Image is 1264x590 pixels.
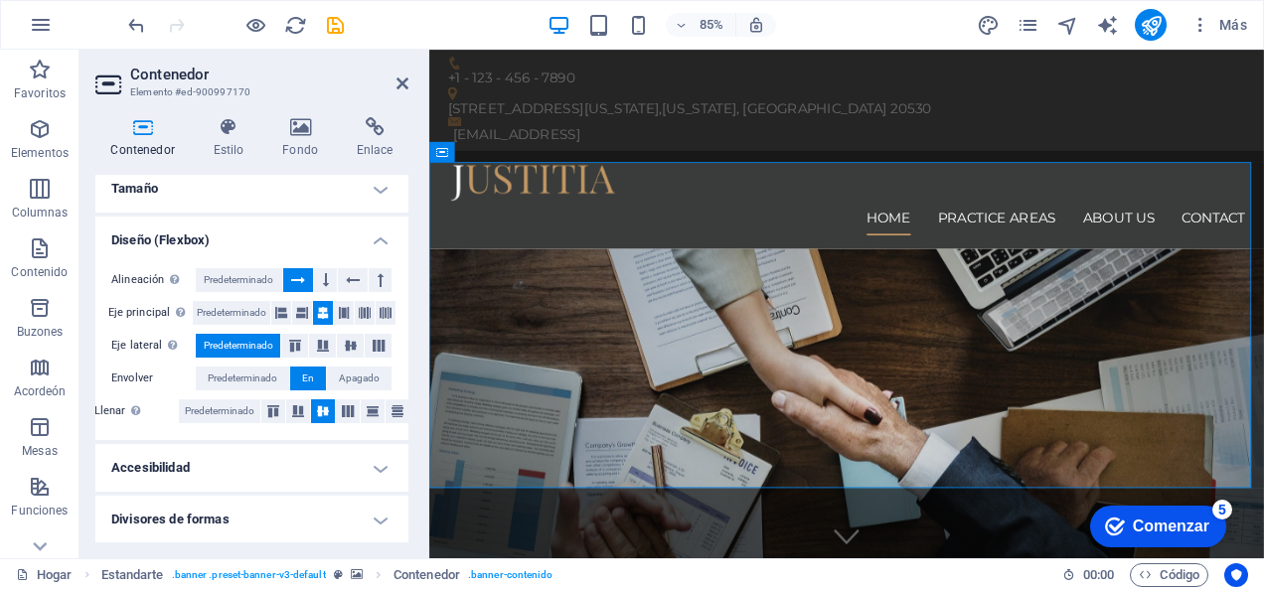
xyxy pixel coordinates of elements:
[1135,9,1167,41] button: publicar
[357,143,394,157] font: Enlace
[1062,563,1115,587] h6: Session time
[323,13,347,37] button: salvar
[1160,563,1199,587] font: Código
[17,324,64,340] p: Buzones
[1224,563,1248,587] button: Centrados en el usuario
[185,399,254,423] span: Predeterminado
[1097,567,1100,582] span: :
[111,339,163,352] font: Eje lateral
[1083,563,1114,587] span: 00 00
[214,143,244,157] font: Estilo
[108,306,171,319] font: Eje principal
[1219,17,1247,33] font: Más
[197,301,266,325] span: Predeterminado
[12,205,69,221] p: Columnas
[14,383,67,399] p: Acordeón
[37,563,72,587] font: Hogar
[196,334,280,358] button: Predeterminado
[196,268,282,292] button: Predeterminado
[20,10,156,52] div: Comenzar 5 artículos restantes, 0% completado
[179,399,260,423] button: Predeterminado
[16,563,73,587] a: Click to cancel selection. Double-click to open Pages
[111,273,164,286] font: Alineación
[95,496,408,543] h4: Divisores de formas
[243,13,267,37] button: Click here to leave preview mode and continue editing
[290,367,326,390] button: En
[1140,14,1163,37] i: Publish
[1016,13,1039,37] button: Páginas
[95,444,408,492] h4: Accesibilidad
[284,14,307,37] i: Reload page
[394,563,460,587] span: Click to select. Double-click to edit
[172,563,326,587] span: . banner .preset-banner-v3-default
[1055,13,1079,37] button: navegante
[1095,13,1119,37] button: text_generator
[1096,14,1119,37] i: AI Writer
[302,367,314,390] span: En
[468,563,553,587] span: .banner-contenido
[977,14,1000,37] i: Design (Ctrl+Alt+Y)
[324,14,347,37] i: Save (Ctrl+S)
[334,569,343,580] i: This element is a customizable preset
[327,367,392,390] button: Apagado
[22,443,58,459] p: Mesas
[101,563,164,587] span: Click to select. Double-click to edit
[125,14,148,37] i: Undo: Edit headline (Ctrl+Z)
[130,83,369,101] h3: Elemento #ed-900997170
[124,13,148,37] button: deshacer
[339,367,380,390] span: Apagado
[101,563,553,587] nav: breadcrumb
[282,143,318,157] font: Fondo
[142,4,162,24] div: 5
[63,22,139,40] div: Comenzar
[747,16,765,34] i: On resize automatically adjust zoom level to fit chosen device.
[1056,14,1079,37] i: Navigator
[1130,563,1208,587] button: Código
[11,503,68,518] p: Funciones
[1183,9,1255,41] button: Más
[94,404,126,417] font: Llenar
[14,85,66,101] p: Favoritos
[110,143,174,157] font: Contenedor
[111,367,196,390] label: Envolver
[208,367,277,390] span: Predeterminado
[283,13,307,37] button: recargar
[196,367,289,390] button: Predeterminado
[204,334,273,358] span: Predeterminado
[666,13,736,37] button: 85%
[696,13,727,37] h6: 85%
[130,66,408,83] h2: Contenedor
[193,301,270,325] button: Predeterminado
[11,145,69,161] p: Elementos
[351,569,363,580] i: This element contains a background
[204,268,273,292] span: Predeterminado
[976,13,1000,37] button: diseño
[1017,14,1039,37] i: Pages (Ctrl+Alt+S)
[11,264,68,280] p: Contenido
[95,217,408,252] h4: Diseño (Flexbox)
[95,165,408,213] h4: Tamaño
